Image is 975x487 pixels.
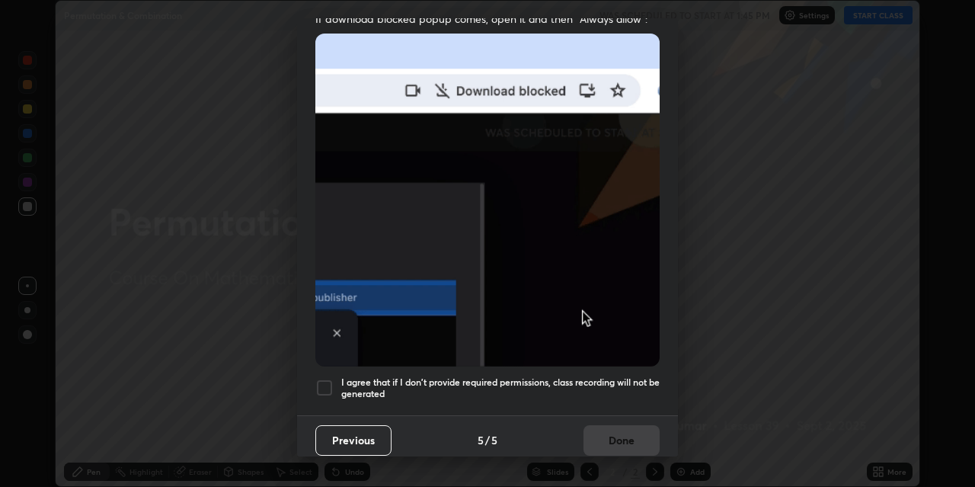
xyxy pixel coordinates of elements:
[478,432,484,448] h4: 5
[341,376,660,400] h5: I agree that if I don't provide required permissions, class recording will not be generated
[491,432,497,448] h4: 5
[315,34,660,367] img: downloads-permission-blocked.gif
[315,425,392,456] button: Previous
[315,11,660,26] span: If download blocked popup comes, open it and then "Always allow":
[485,432,490,448] h4: /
